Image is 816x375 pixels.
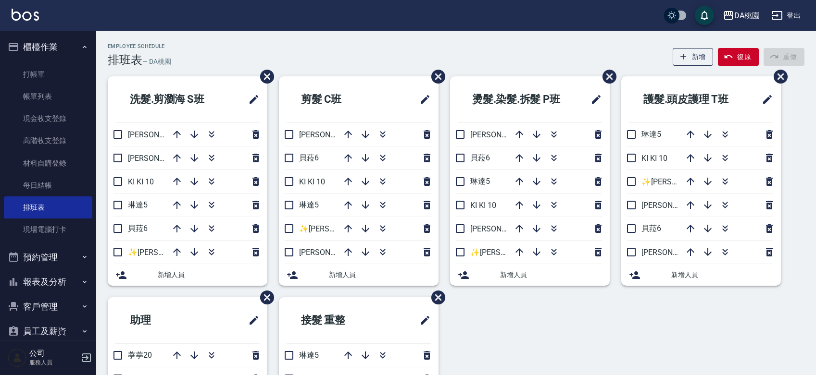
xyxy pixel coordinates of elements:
span: [PERSON_NAME]3 [299,248,361,257]
span: ✨[PERSON_NAME][PERSON_NAME] ✨16 [641,177,787,186]
span: 修改班表的標題 [242,88,260,111]
a: 每日結帳 [4,174,92,196]
div: 新增人員 [108,264,267,286]
img: Person [8,348,27,367]
button: 員工及薪資 [4,319,92,344]
button: 新增 [673,48,714,66]
span: [PERSON_NAME]8 [299,130,361,139]
span: KI KI 10 [299,177,325,186]
div: 新增人員 [621,264,781,286]
span: 葶葶20 [128,351,152,360]
button: DA桃園 [719,6,764,25]
span: 新增人員 [671,270,773,280]
span: 修改班表的標題 [756,88,773,111]
p: 服務人員 [29,358,78,367]
div: 新增人員 [279,264,439,286]
h3: 排班表 [108,53,142,67]
h2: 護髮.頭皮護理 T班 [629,82,749,117]
h6: — DA桃園 [142,57,171,67]
button: 櫃檯作業 [4,35,92,60]
span: 刪除班表 [424,283,447,312]
a: 材料自購登錄 [4,152,92,174]
span: 貝菈6 [128,224,148,233]
span: [PERSON_NAME]3 [128,130,190,139]
span: 琳達5 [128,200,148,209]
span: 琳達5 [641,130,661,139]
img: Logo [12,9,39,21]
a: 現金收支登錄 [4,108,92,130]
h2: Employee Schedule [108,43,171,49]
h2: 接髮 重整 [287,303,387,338]
button: 預約管理 [4,245,92,270]
a: 現場電腦打卡 [4,218,92,241]
a: 排班表 [4,196,92,218]
span: 琳達5 [299,351,319,360]
button: 登出 [767,7,804,24]
span: 貝菈6 [470,153,490,162]
span: KI KI 10 [128,177,154,186]
h2: 燙髮.染髮.拆髮 P班 [458,82,578,117]
span: ✨[PERSON_NAME][PERSON_NAME] ✨16 [299,224,444,233]
a: 高階收支登錄 [4,130,92,152]
h2: 洗髮.剪瀏海 S班 [115,82,230,117]
span: 貝菈6 [299,153,319,162]
button: 報表及分析 [4,269,92,294]
span: 刪除班表 [595,62,618,91]
a: 打帳單 [4,63,92,85]
span: ✨[PERSON_NAME][PERSON_NAME] ✨16 [470,248,615,257]
span: KI KI 10 [470,201,496,210]
span: KI KI 10 [641,154,667,163]
span: [PERSON_NAME]3 [470,130,532,139]
span: 刪除班表 [424,62,447,91]
span: 修改班表的標題 [414,309,431,332]
span: 修改班表的標題 [585,88,602,111]
span: 新增人員 [329,270,431,280]
button: 客戶管理 [4,294,92,319]
h5: 公司 [29,349,78,358]
span: 刪除班表 [766,62,789,91]
h2: 剪髮 C班 [287,82,385,117]
div: 新增人員 [450,264,610,286]
span: 新增人員 [500,270,602,280]
span: 修改班表的標題 [414,88,431,111]
span: [PERSON_NAME]8 [470,224,532,233]
span: 刪除班表 [253,283,276,312]
span: 琳達5 [299,200,319,209]
span: 刪除班表 [253,62,276,91]
span: [PERSON_NAME]8 [128,154,190,163]
div: DA桃園 [734,10,760,22]
span: 貝菈6 [641,224,661,233]
span: 新增人員 [158,270,260,280]
span: ✨[PERSON_NAME][PERSON_NAME] ✨16 [128,248,273,257]
a: 帳單列表 [4,85,92,108]
span: 琳達5 [470,177,490,186]
span: [PERSON_NAME]3 [641,248,703,257]
span: [PERSON_NAME]8 [641,201,703,210]
button: 復原 [718,48,759,66]
button: save [695,6,714,25]
span: 修改班表的標題 [242,309,260,332]
h2: 助理 [115,303,204,338]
